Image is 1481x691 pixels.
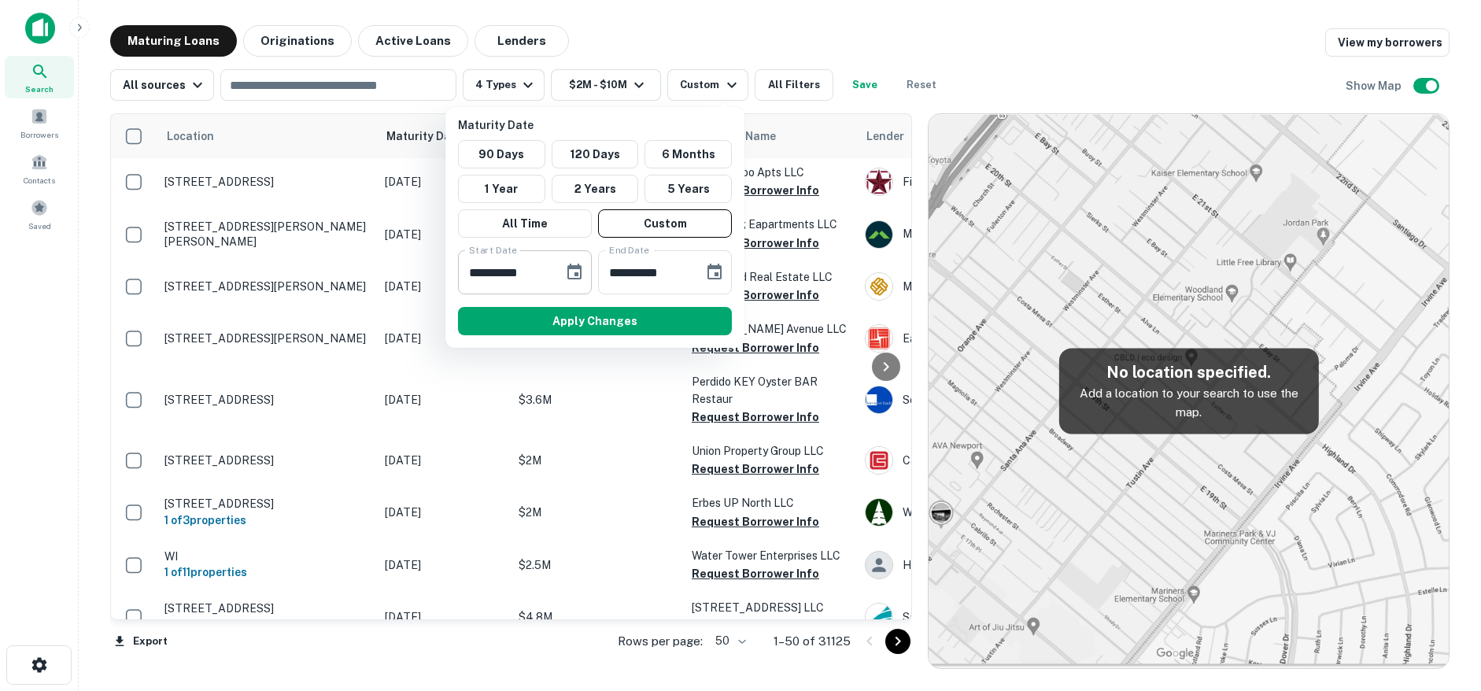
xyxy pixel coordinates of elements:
[644,175,732,203] button: 5 Years
[458,116,738,134] p: Maturity Date
[699,257,730,288] button: Choose date, selected date is Sep 7, 2025
[552,140,639,168] button: 120 Days
[609,243,649,257] label: End Date
[458,209,592,238] button: All Time
[644,140,732,168] button: 6 Months
[458,307,732,335] button: Apply Changes
[559,257,590,288] button: Choose date, selected date is Mar 11, 2025
[469,243,517,257] label: Start Date
[458,140,545,168] button: 90 Days
[598,209,732,238] button: Custom
[552,175,639,203] button: 2 Years
[1402,565,1481,641] iframe: Chat Widget
[458,175,545,203] button: 1 Year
